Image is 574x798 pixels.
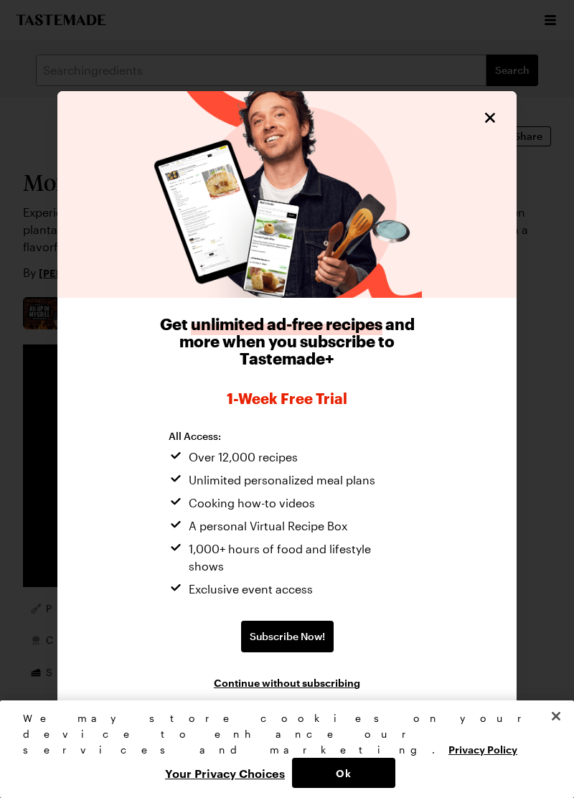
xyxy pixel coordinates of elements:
[140,315,435,367] h1: Get and more when you subscribe to Tastemade+
[189,471,375,489] span: Unlimited personalized meal plans
[241,621,334,652] a: Subscribe Now!
[140,390,435,407] span: 1-week Free Trial
[481,108,499,127] button: Close
[189,494,315,512] span: Cooking how-to videos
[189,540,405,575] span: 1,000+ hours of food and lifestyle shows
[189,517,347,535] span: A personal Virtual Recipe Box
[189,449,298,466] span: Over 12,000 recipes
[158,758,292,788] button: Your Privacy Choices
[214,675,360,690] button: Continue without subscribing
[169,430,405,443] h2: All Access:
[23,710,539,758] div: We may store cookies on your device to enhance our services and marketing.
[191,314,382,333] span: unlimited ad-free recipes
[292,758,395,788] button: Ok
[540,700,572,732] button: Close
[250,629,325,644] span: Subscribe Now!
[189,581,313,598] span: Exclusive event access
[448,742,517,756] a: More information about your privacy, opens in a new tab
[153,91,422,298] img: Tastemade Plus preview image
[23,710,539,788] div: Privacy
